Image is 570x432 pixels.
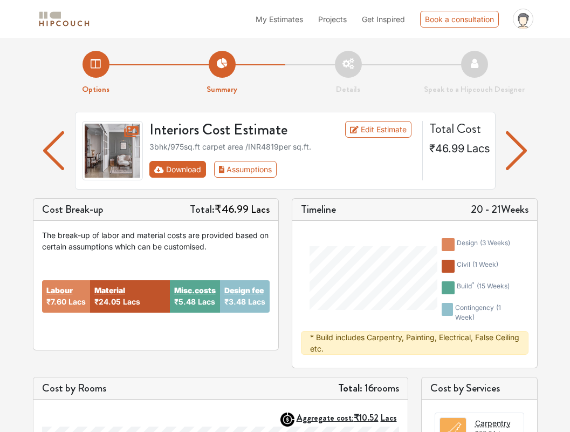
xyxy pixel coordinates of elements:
strong: Total: [338,380,362,396]
h5: Cost by Services [430,382,528,395]
button: Misc.costs [174,285,216,296]
span: ₹5.48 [174,297,196,306]
h5: Cost Break-up [42,203,104,216]
span: Lacs [123,297,140,306]
img: arrow left [506,131,527,170]
strong: Speak to a Hipcouch Designer [424,83,525,95]
div: contingency [455,303,515,322]
div: civil [457,260,498,273]
img: gallery [82,121,143,180]
span: Lacs [381,411,397,424]
span: ₹3.48 [224,297,246,306]
img: AggregateIcon [280,413,294,427]
button: Carpentry [475,417,511,429]
div: design [457,238,510,251]
h5: 20 - 21 Weeks [471,203,528,216]
strong: Summary [207,83,237,95]
span: Lacs [466,142,490,155]
button: Labour [46,285,73,296]
button: Design fee [224,285,264,296]
div: * Build includes Carpentry, Painting, Electrical, False Ceiling etc. [301,331,528,355]
h3: Interiors Cost Estimate [143,121,329,139]
div: First group [149,161,285,178]
div: build [457,281,510,294]
img: logo-horizontal.svg [37,10,91,29]
h5: 16 rooms [338,382,399,395]
span: Lacs [68,297,86,306]
img: arrow left [43,131,64,170]
button: Download [149,161,206,178]
strong: Details [336,83,360,95]
span: ( 1 week ) [472,260,498,268]
button: Material [94,285,125,296]
div: Toolbar with button groups [149,161,416,178]
span: ( 15 weeks ) [477,282,510,290]
span: ( 1 week ) [455,303,501,321]
h5: Total: [190,203,270,216]
button: Aggregate cost:₹10.52Lacs [297,413,399,423]
span: Lacs [248,297,265,306]
span: ( 3 weeks ) [480,239,510,247]
h5: Timeline [301,203,336,216]
span: ₹10.52 [354,411,379,424]
span: Lacs [251,201,270,217]
div: Book a consultation [420,11,499,28]
button: Assumptions [214,161,277,178]
a: Edit Estimate [345,121,411,138]
span: logo-horizontal.svg [37,7,91,31]
div: 3bhk / 975 sq.ft carpet area /INR 4819 per sq.ft. [149,141,416,152]
span: Lacs [198,297,215,306]
strong: Options [82,83,109,95]
span: ₹46.99 [215,201,249,217]
span: My Estimates [256,15,303,24]
span: Get Inspired [362,15,405,24]
span: ₹46.99 [429,142,464,155]
div: The break-up of labor and material costs are provided based on certain assumptions which can be c... [42,230,270,252]
span: ₹24.05 [94,297,121,306]
span: ₹7.60 [46,297,66,306]
strong: Aggregate cost: [297,411,397,424]
h4: Total Cost [429,121,486,137]
span: Projects [318,15,347,24]
h5: Cost by Rooms [42,382,106,395]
